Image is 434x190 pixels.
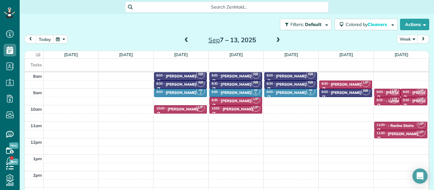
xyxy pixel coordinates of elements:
span: Sep [208,36,220,44]
a: [DATE] [174,52,188,57]
div: [PERSON_NAME] [221,99,252,103]
div: [PERSON_NAME] [166,74,197,78]
div: - Racine Stairs [388,123,414,128]
span: New [9,142,18,149]
span: UP [417,128,425,136]
span: UP [390,87,399,95]
button: next [417,35,429,43]
span: 1pm [33,156,42,161]
span: RR [252,78,260,87]
a: [DATE] [64,52,78,57]
a: [DATE] [339,52,353,57]
small: 1 [197,90,205,96]
span: UP [390,95,399,103]
span: UP [417,87,425,95]
span: 2pm [33,173,42,178]
span: 9am [33,90,42,95]
a: [DATE] [284,52,298,57]
div: [PERSON_NAME] [221,82,252,87]
a: [DATE] [229,52,243,57]
span: Colored by [346,22,389,27]
button: Filters: Default [280,19,331,30]
span: Default [305,22,322,27]
span: RR [196,70,205,79]
div: [PERSON_NAME] [168,107,199,111]
button: Week [397,35,418,43]
span: Filters: [290,22,304,27]
span: UP [417,120,425,128]
span: RR [362,87,370,95]
small: 1 [252,90,260,96]
button: prev [24,35,37,43]
a: [DATE] [395,52,408,57]
span: 8am [33,74,42,79]
h2: 7 – 13, 2025 [193,36,272,43]
div: Open Intercom Messenger [412,168,428,184]
span: UP [362,78,370,87]
span: 12pm [31,140,42,145]
div: [PERSON_NAME] [221,74,252,78]
button: Colored byCleaners [335,19,397,30]
span: UP [252,95,260,103]
div: [PERSON_NAME] [166,90,197,95]
a: Filters: Default [277,19,331,30]
span: Tasks [31,62,42,67]
div: [PERSON_NAME] [331,82,362,87]
small: 1 [307,90,315,96]
div: [PERSON_NAME] [166,82,197,87]
span: 11am [31,123,42,128]
span: UP [196,103,205,112]
div: [PERSON_NAME] [276,74,307,78]
div: [PERSON_NAME] [276,82,307,87]
span: Cleaners [368,22,388,27]
div: [PERSON_NAME] [388,132,418,136]
div: [PERSON_NAME] [221,90,252,95]
span: UP [417,95,425,103]
div: [PERSON_NAME] [276,90,307,95]
span: RR [307,78,315,87]
a: [DATE] [119,52,133,57]
button: Actions [400,19,429,30]
span: UP [252,103,260,112]
div: - Lyndale Stairs [386,99,413,103]
button: today [36,35,54,43]
div: [PERSON_NAME] [223,107,254,111]
span: 10am [31,107,42,112]
div: [PERSON_NAME] [331,90,362,95]
span: RR [307,70,315,79]
span: RR [196,78,205,87]
span: RR [252,70,260,79]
